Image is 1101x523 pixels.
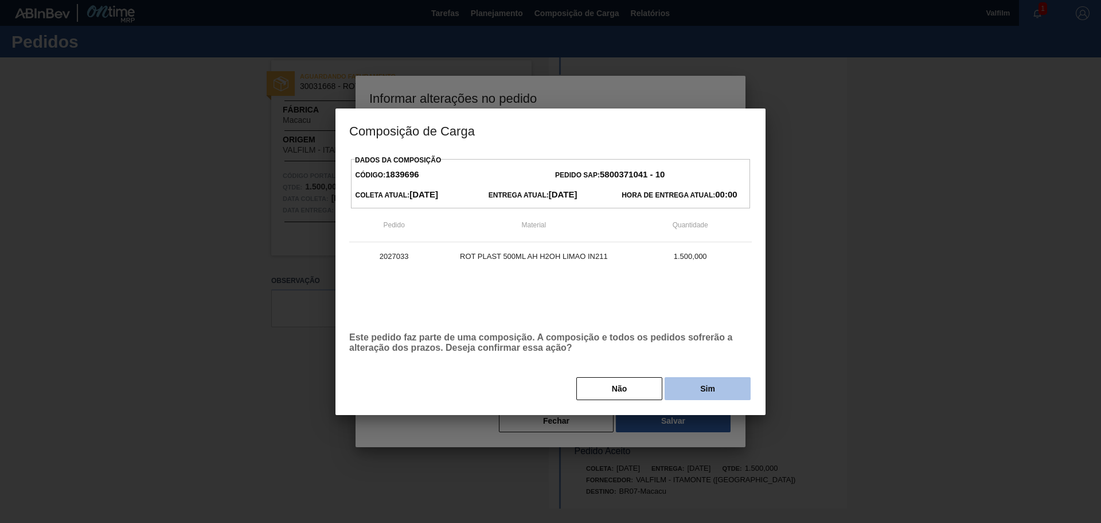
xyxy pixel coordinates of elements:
[355,156,441,164] label: Dados da Composição
[356,171,419,179] span: Código:
[349,242,439,271] td: 2027033
[555,171,665,179] span: Pedido SAP:
[349,332,752,353] p: Este pedido faz parte de uma composição. A composição e todos os pedidos sofrerão a alteração dos...
[409,189,438,199] strong: [DATE]
[522,221,546,229] span: Material
[549,189,577,199] strong: [DATE]
[383,221,404,229] span: Pedido
[628,242,752,271] td: 1.500,000
[335,109,766,152] h3: Composição de Carga
[715,189,737,199] strong: 00:00
[439,242,628,271] td: ROT PLAST 500ML AH H2OH LIMAO IN211
[600,169,665,179] strong: 5800371041 - 10
[385,169,419,179] strong: 1839696
[489,191,577,199] span: Entrega Atual:
[665,377,751,400] button: Sim
[622,191,737,199] span: Hora de Entrega Atual:
[356,191,438,199] span: Coleta Atual:
[576,377,662,400] button: Não
[673,221,708,229] span: Quantidade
